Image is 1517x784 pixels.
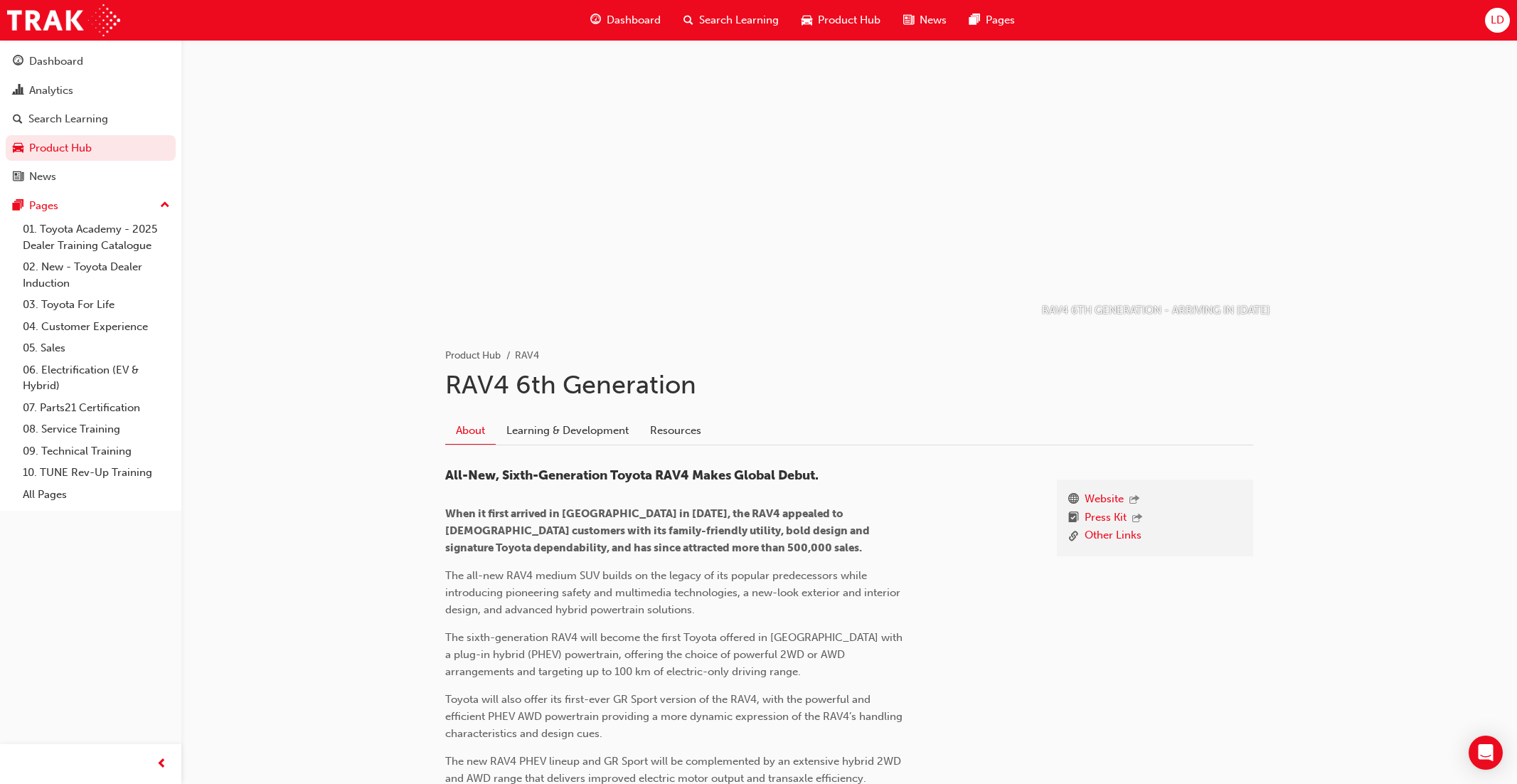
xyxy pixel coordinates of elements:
[1491,12,1504,28] span: LD
[1068,509,1079,528] span: booktick-icon
[13,85,23,97] span: chart-icon
[496,418,639,445] a: Learning & Development
[1085,509,1127,528] a: Press Kit
[607,12,661,28] span: Dashboard
[29,169,56,185] div: News
[802,11,812,29] span: car-icon
[1068,491,1079,509] span: www-icon
[28,111,108,127] div: Search Learning
[6,78,176,104] a: Analytics
[6,193,176,219] button: Pages
[7,4,120,36] img: Trak
[639,418,712,445] a: Resources
[1129,494,1139,507] span: outbound-icon
[17,316,176,338] a: 04. Customer Experience
[1469,736,1503,770] div: Open Intercom Messenger
[29,198,58,214] div: Pages
[17,256,176,294] a: 02. New - Toyota Dealer Induction
[958,6,1026,35] a: pages-iconPages
[590,11,601,29] span: guage-icon
[6,48,176,75] a: Dashboard
[969,11,980,29] span: pages-icon
[445,569,903,616] span: The all-new RAV4 medium SUV builds on the legacy of its popular predecessors while introducing pi...
[6,106,176,132] a: Search Learning
[17,337,176,359] a: 05. Sales
[6,164,176,190] a: News
[13,171,23,184] span: news-icon
[445,467,819,483] span: All-New, Sixth-Generation Toyota RAV4 Makes Global Debut.
[156,756,167,773] span: prev-icon
[17,359,176,397] a: 06. Electrification (EV & Hybrid)
[903,11,914,29] span: news-icon
[445,631,905,678] span: The sixth-generation RAV4 will become the first Toyota offered in [GEOGRAPHIC_DATA] with a plug-i...
[1085,491,1124,509] a: Website
[920,12,947,28] span: News
[790,6,892,35] a: car-iconProduct Hub
[17,218,176,256] a: 01. Toyota Academy - 2025 Dealer Training Catalogue
[17,294,176,316] a: 03. Toyota For Life
[445,693,905,740] span: Toyota will also offer its first-ever GR Sport version of the RAV4, with the powerful and efficie...
[818,12,880,28] span: Product Hub
[13,55,23,68] span: guage-icon
[17,484,176,506] a: All Pages
[1132,513,1142,525] span: outbound-icon
[445,418,496,445] a: About
[1068,527,1079,545] span: link-icon
[29,53,83,70] div: Dashboard
[1085,527,1141,545] a: Other Links
[699,12,779,28] span: Search Learning
[986,12,1015,28] span: Pages
[1485,8,1510,33] button: LD
[445,349,501,361] a: Product Hub
[445,507,872,554] span: When it first arrived in [GEOGRAPHIC_DATA] in [DATE], the RAV4 appealed to [DEMOGRAPHIC_DATA] cus...
[17,397,176,419] a: 07. Parts21 Certification
[683,11,693,29] span: search-icon
[13,200,23,213] span: pages-icon
[13,113,23,126] span: search-icon
[29,83,73,99] div: Analytics
[445,369,1253,401] h1: RAV4 6th Generation
[6,135,176,161] a: Product Hub
[6,46,176,193] button: DashboardAnalyticsSearch LearningProduct HubNews
[160,196,170,215] span: up-icon
[579,6,672,35] a: guage-iconDashboard
[13,142,23,155] span: car-icon
[17,462,176,484] a: 10. TUNE Rev-Up Training
[892,6,958,35] a: news-iconNews
[17,418,176,440] a: 08. Service Training
[672,6,790,35] a: search-iconSearch Learning
[17,440,176,462] a: 09. Technical Training
[515,348,539,364] li: RAV4
[1042,302,1270,319] p: RAV4 6TH GENERATION - ARRIVING IN [DATE]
